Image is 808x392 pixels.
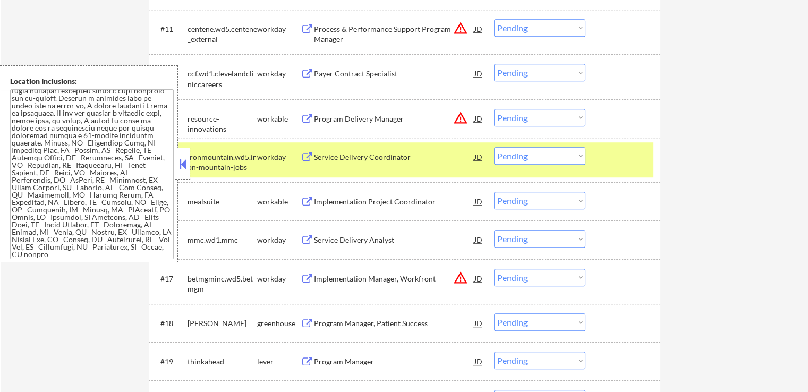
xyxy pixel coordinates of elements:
div: workday [257,235,301,245]
div: thinkahead [188,356,257,367]
div: Implementation Manager, Workfront [314,274,474,284]
button: warning_amber [453,21,468,36]
div: workday [257,24,301,35]
div: JD [473,19,484,38]
div: Implementation Project Coordinator [314,197,474,207]
div: Program Manager, Patient Success [314,318,474,329]
div: mealsuite [188,197,257,207]
div: workable [257,114,301,124]
div: JD [473,192,484,211]
div: mmc.wd1.mmc [188,235,257,245]
div: ccf.wd1.clevelandcliniccareers [188,69,257,89]
div: workable [257,197,301,207]
div: JD [473,147,484,166]
div: #18 [160,318,179,329]
div: centene.wd5.centene_external [188,24,257,45]
div: workday [257,69,301,79]
button: warning_amber [453,110,468,125]
button: warning_amber [453,270,468,285]
div: Payer Contract Specialist [314,69,474,79]
div: workday [257,152,301,163]
div: #17 [160,274,179,284]
div: JD [473,269,484,288]
div: #19 [160,356,179,367]
div: betmgminc.wd5.betmgm [188,274,257,294]
div: #11 [160,24,179,35]
div: JD [473,109,484,128]
div: Service Delivery Analyst [314,235,474,245]
div: [PERSON_NAME] [188,318,257,329]
div: lever [257,356,301,367]
div: Location Inclusions: [10,76,174,87]
div: resource-innovations [188,114,257,134]
div: workday [257,274,301,284]
div: Service Delivery Coordinator [314,152,474,163]
div: JD [473,352,484,371]
div: Program Manager [314,356,474,367]
div: greenhouse [257,318,301,329]
div: Process & Performance Support Program Manager [314,24,474,45]
div: JD [473,313,484,333]
div: Program Delivery Manager [314,114,474,124]
div: ironmountain.wd5.iron-mountain-jobs [188,152,257,173]
div: JD [473,230,484,249]
div: JD [473,64,484,83]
